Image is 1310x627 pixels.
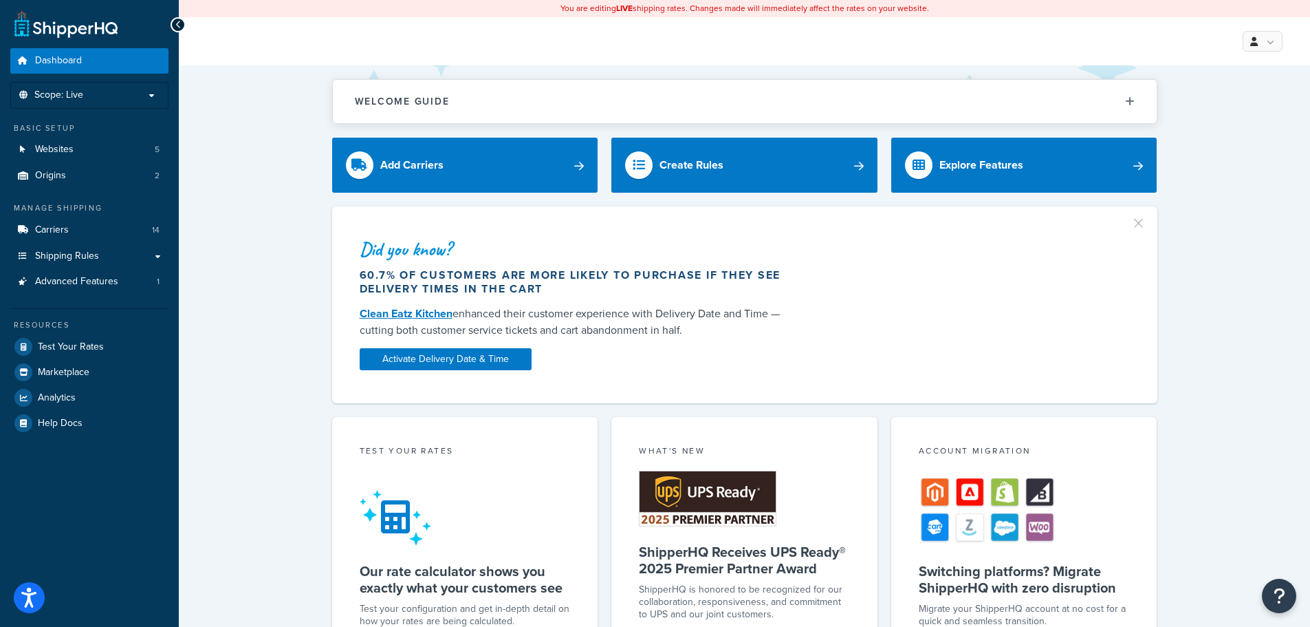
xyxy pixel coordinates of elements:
[10,217,168,243] a: Carriers14
[1262,579,1296,613] button: Open Resource Center
[639,544,850,577] h5: ShipperHQ Receives UPS Ready® 2025 Premier Partner Award
[10,217,168,243] li: Carriers
[157,276,160,288] span: 1
[360,306,794,339] div: enhanced their customer experience with Delivery Date and Time — cutting both customer service ti...
[616,2,633,14] b: LIVE
[380,156,444,175] div: Add Carriers
[34,89,83,101] span: Scope: Live
[360,268,794,296] div: 60.7% of customers are more likely to purchase if they see delivery times in the cart
[10,385,168,410] a: Analytics
[10,163,168,189] li: Origins
[360,445,571,460] div: Test your rates
[155,170,160,182] span: 2
[360,306,452,321] a: Clean Eatz Kitchen
[35,55,82,67] span: Dashboard
[360,563,571,596] h5: Our rate calculator shows you exactly what your customers see
[35,224,69,236] span: Carriers
[10,269,168,295] a: Advanced Features1
[155,144,160,156] span: 5
[10,137,168,162] a: Websites5
[10,163,168,189] a: Origins2
[10,202,168,214] div: Manage Shipping
[10,48,168,74] a: Dashboard
[333,80,1157,123] button: Welcome Guide
[10,244,168,269] a: Shipping Rules
[10,269,168,295] li: Advanced Features
[659,156,723,175] div: Create Rules
[332,138,598,193] a: Add Carriers
[360,240,794,259] div: Did you know?
[38,418,83,429] span: Help Docs
[919,563,1130,596] h5: Switching platforms? Migrate ShipperHQ with zero disruption
[35,251,99,262] span: Shipping Rules
[10,123,168,134] div: Basic Setup
[38,392,76,404] span: Analytics
[360,348,532,370] a: Activate Delivery Date & Time
[35,170,66,182] span: Origins
[10,411,168,436] a: Help Docs
[35,276,118,288] span: Advanced Features
[10,137,168,162] li: Websites
[639,584,850,621] p: ShipperHQ is honored to be recognized for our collaboration, responsiveness, and commitment to UP...
[919,445,1130,460] div: Account Migration
[10,319,168,331] div: Resources
[639,445,850,460] div: What's New
[35,144,74,156] span: Websites
[38,367,89,379] span: Marketplace
[10,334,168,359] a: Test Your Rates
[152,224,160,236] span: 14
[10,360,168,385] a: Marketplace
[38,341,104,353] span: Test Your Rates
[939,156,1023,175] div: Explore Features
[891,138,1157,193] a: Explore Features
[611,138,877,193] a: Create Rules
[355,96,450,107] h2: Welcome Guide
